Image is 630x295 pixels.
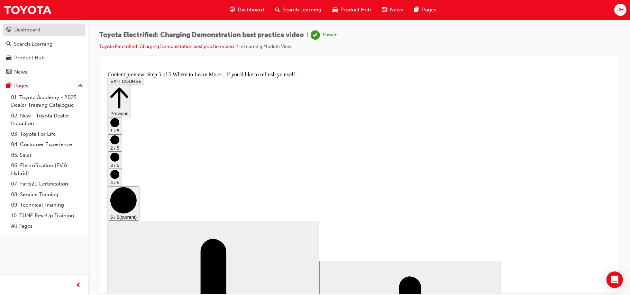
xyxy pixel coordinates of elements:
[6,42,24,47] span: Previous
[8,200,85,210] a: 09. Technical Training
[617,6,624,14] span: JH
[6,41,11,47] span: search-icon
[270,3,327,17] a: search-iconSearch Learning
[414,6,419,14] span: pages-icon
[8,111,85,129] a: 02. New - Toyota Dealer Induction
[614,4,627,16] button: JH
[3,51,85,64] a: Product Hub
[8,221,85,231] a: All Pages
[382,6,387,14] span: news-icon
[14,54,45,62] div: Product Hub
[376,3,409,17] a: news-iconNews
[3,3,506,9] div: Content preview: Step 5 of 5 Where to Learn More... If you'd like to refresh yourself...
[340,6,371,14] span: Product Hub
[6,111,15,116] span: 4 / 5
[311,30,320,40] span: learningRecordVerb_PASS-icon
[409,3,442,17] a: pages-iconPages
[14,82,28,90] div: Pages
[3,48,17,66] button: 1 / 5
[6,146,15,151] span: 5 / 5
[8,129,85,140] a: 03. Toyota For Life
[307,31,308,39] span: |
[15,146,32,151] span: (current)
[3,22,85,79] button: DashboardSearch LearningProduct HubNews
[241,43,292,51] li: eLearning Module View
[99,44,234,49] a: Toyota Electrified: Charging Demonstration best practice video
[3,23,85,36] a: Dashboard
[230,6,235,14] span: guage-icon
[8,189,85,200] a: 08. Service Training
[14,68,27,76] div: News
[275,6,280,14] span: search-icon
[6,27,11,33] span: guage-icon
[6,94,15,99] span: 3 / 5
[3,100,17,117] button: 4 / 5
[6,59,15,65] span: 1 / 5
[3,9,39,16] button: EXIT COURSE
[6,83,11,89] span: pages-icon
[14,40,53,48] div: Search Learning
[76,281,81,290] span: prev-icon
[224,3,270,17] a: guage-iconDashboard
[14,26,40,34] div: Dashboard
[8,139,85,150] a: 04. Customer Experience
[6,55,11,61] span: car-icon
[323,32,338,38] div: Passed
[78,82,83,91] span: up-icon
[8,210,85,221] a: 10. TUNE Rev-Up Training
[6,77,15,82] span: 2 / 5
[283,6,321,14] span: Search Learning
[3,79,85,92] button: Pages
[3,66,85,78] a: News
[99,31,304,39] span: Toyota Electrified: Charging Demonstration best practice video
[606,272,623,288] div: Open Intercom Messenger
[422,6,436,14] span: Pages
[8,160,85,179] a: 06. Electrification (EV & Hybrid)
[3,117,35,152] button: 5 / 5(current)
[3,2,52,18] img: Trak
[3,38,85,50] a: Search Learning
[8,179,85,189] a: 07. Parts21 Certification
[327,3,376,17] a: car-iconProduct Hub
[8,92,85,111] a: 01. Toyota Academy - 2025 Dealer Training Catalogue
[8,150,85,161] a: 05. Sales
[238,6,264,14] span: Dashboard
[3,16,26,48] button: Previous
[332,6,338,14] span: car-icon
[3,66,17,83] button: 2 / 5
[3,83,17,100] button: 3 / 5
[6,69,11,75] span: news-icon
[390,6,403,14] span: News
